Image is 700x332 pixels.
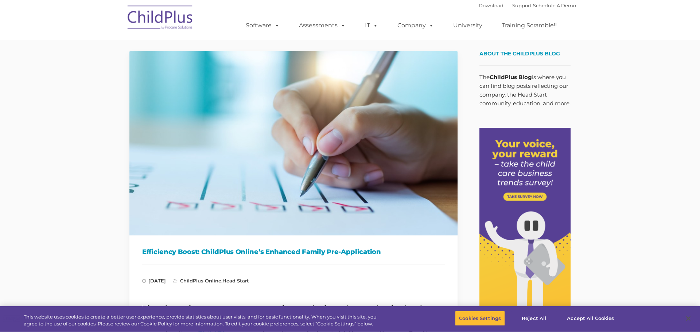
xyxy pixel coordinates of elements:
[533,3,576,8] a: Schedule A Demo
[479,73,571,108] p: The is where you can find blog posts reflecting our company, the Head Start community, education,...
[129,51,458,235] img: Efficiency Boost: ChildPlus Online's Enhanced Family Pre-Application Process - Streamlining Appli...
[222,278,249,284] a: Head Start
[292,18,353,33] a: Assessments
[479,3,576,8] font: |
[142,246,445,257] h1: Efficiency Boost: ChildPlus Online’s Enhanced Family Pre-Application
[238,18,287,33] a: Software
[358,18,385,33] a: IT
[124,0,197,37] img: ChildPlus by Procare Solutions
[479,3,503,8] a: Download
[24,313,385,328] div: This website uses cookies to create a better user experience, provide statistics about user visit...
[142,278,166,284] span: [DATE]
[511,311,557,326] button: Reject All
[680,310,696,327] button: Close
[173,278,249,284] span: ,
[494,18,564,33] a: Training Scramble!!
[479,50,560,57] span: About the ChildPlus Blog
[490,74,532,81] strong: ChildPlus Blog
[563,311,618,326] button: Accept All Cookies
[180,278,221,284] a: ChildPlus Online
[512,3,532,8] a: Support
[446,18,490,33] a: University
[390,18,441,33] a: Company
[455,311,505,326] button: Cookies Settings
